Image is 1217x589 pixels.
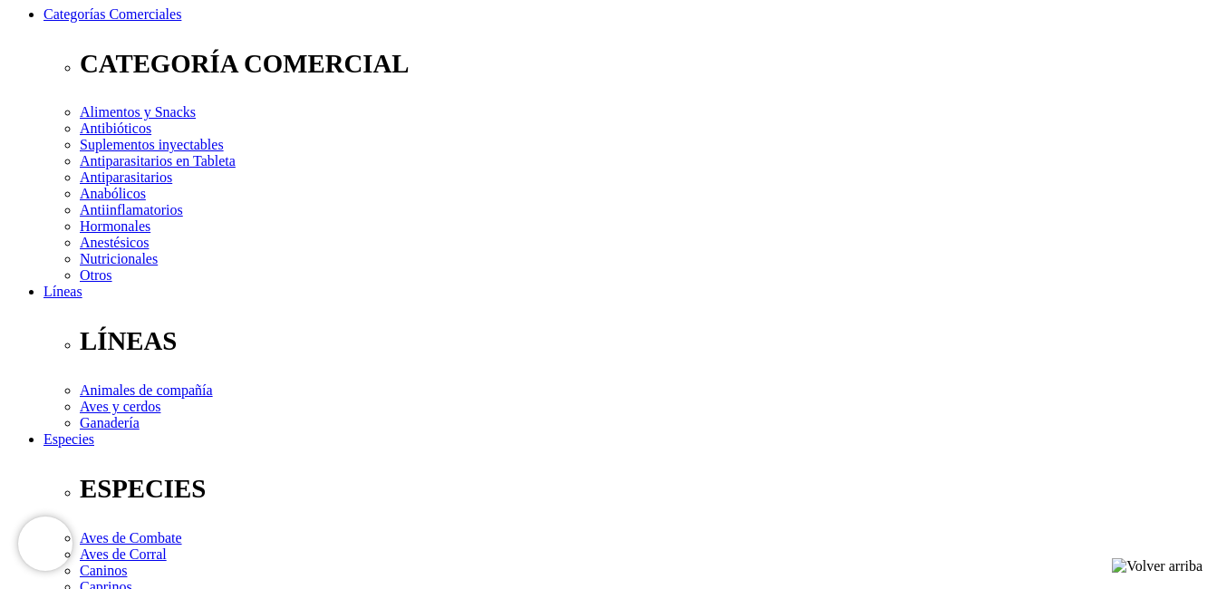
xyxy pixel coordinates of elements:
a: Especies [43,431,94,447]
a: Caninos [80,563,127,578]
a: Aves de Corral [80,546,167,562]
p: CATEGORÍA COMERCIAL [80,49,1210,79]
a: Antibióticos [80,121,151,136]
a: Aves y cerdos [80,399,160,414]
a: Hormonales [80,218,150,234]
a: Animales de compañía [80,382,213,398]
a: Aves de Combate [80,530,182,546]
a: Anabólicos [80,186,146,201]
a: Nutricionales [80,251,158,266]
a: Antiparasitarios en Tableta [80,153,236,169]
iframe: Brevo live chat [18,517,72,571]
a: Otros [80,267,112,283]
a: Anestésicos [80,235,149,250]
p: ESPECIES [80,474,1210,504]
p: LÍNEAS [80,326,1210,356]
a: Líneas [43,284,82,299]
img: Volver arriba [1112,558,1203,575]
a: Alimentos y Snacks [80,104,196,120]
a: Ganadería [80,415,140,430]
a: Antiparasitarios [80,169,172,185]
a: Antiinflamatorios [80,202,183,217]
a: Categorías Comerciales [43,6,181,22]
a: Suplementos inyectables [80,137,224,152]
